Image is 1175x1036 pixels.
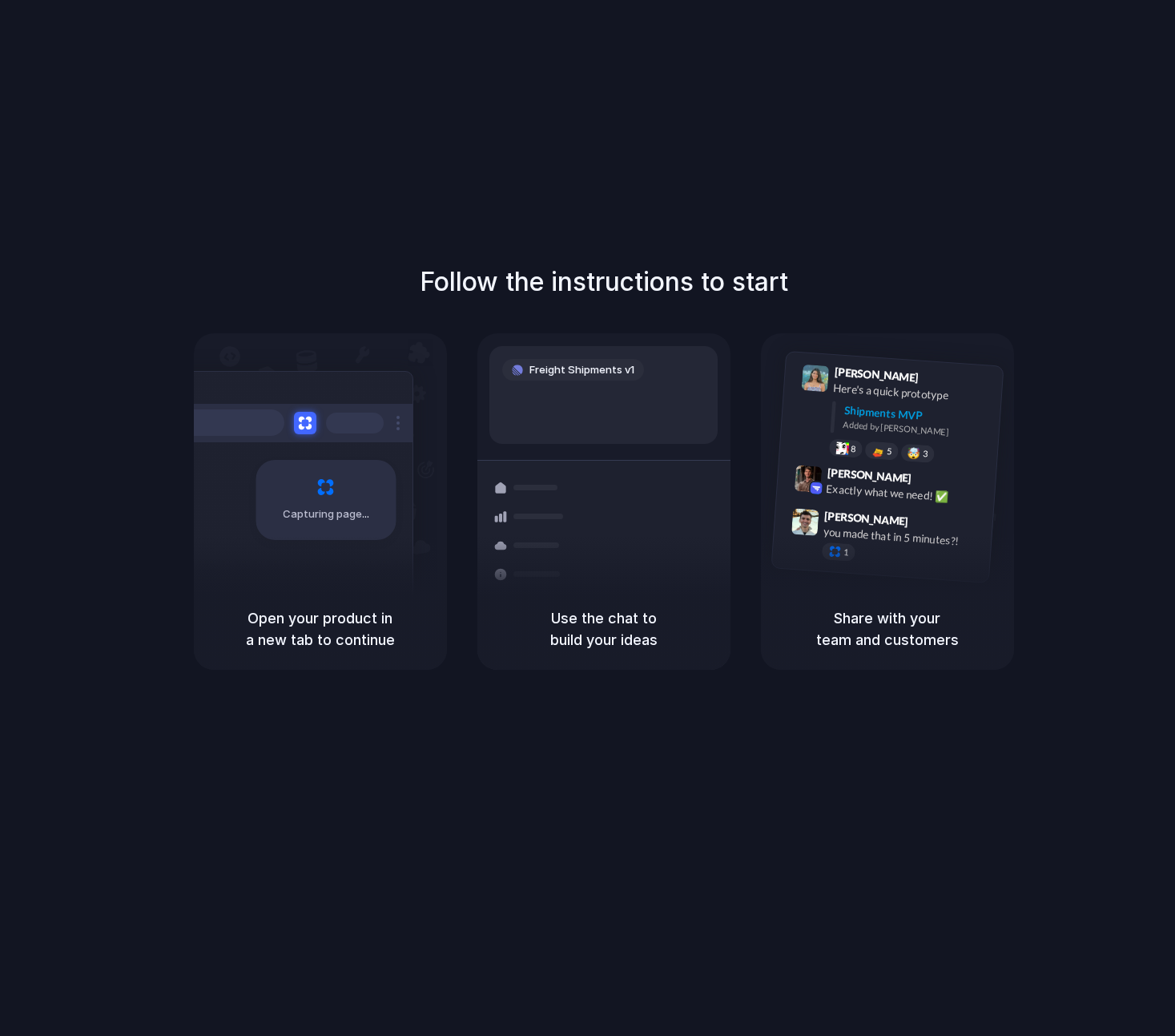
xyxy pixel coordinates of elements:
h5: Open your product in a new tab to continue [213,607,428,651]
span: 5 [886,447,891,456]
span: 9:41 AM [923,370,956,389]
div: Added by [PERSON_NAME] [843,418,990,441]
div: you made that in 5 minutes?! [823,523,983,550]
span: [PERSON_NAME] [823,506,908,530]
div: Shipments MVP [843,402,992,429]
span: [PERSON_NAME] [827,464,911,487]
span: 1 [843,548,848,557]
div: Here's a quick prototype [832,380,992,407]
span: 9:47 AM [913,514,946,534]
span: 8 [850,444,855,453]
h5: Share with your team and customers [780,607,995,651]
span: 3 [922,449,928,458]
div: 🤯 [907,447,920,459]
h1: Follow the instructions to start [420,263,788,301]
span: [PERSON_NAME] [834,363,919,386]
span: 9:42 AM [915,471,948,490]
span: Freight Shipments v1 [529,362,634,378]
span: Capturing page [283,506,372,522]
h5: Use the chat to build your ideas [497,607,711,651]
div: Exactly what we need! ✅ [826,480,986,507]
